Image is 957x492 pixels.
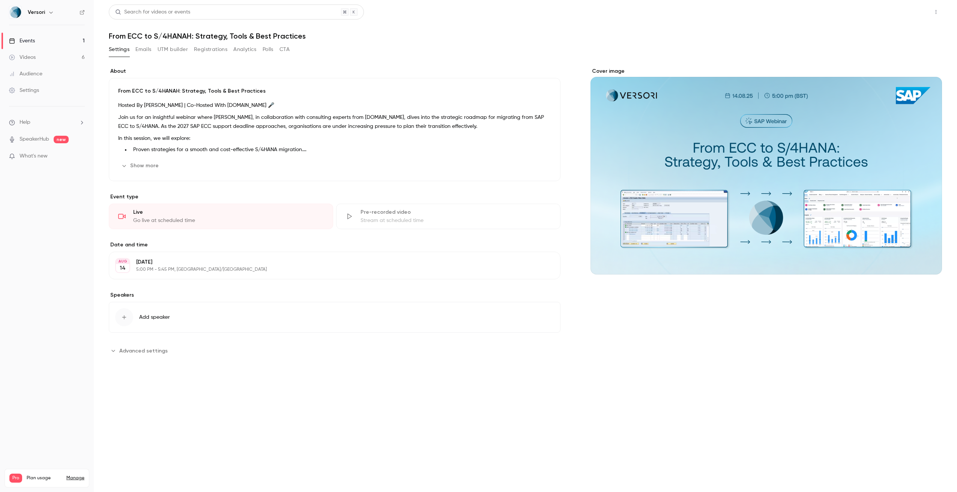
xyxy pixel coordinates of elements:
[9,474,22,483] span: Pro
[263,43,273,55] button: Polls
[136,267,521,273] p: 5:00 PM - 5:45 PM, [GEOGRAPHIC_DATA]/[GEOGRAPHIC_DATA]
[279,43,290,55] button: CTA
[120,264,126,272] p: 14
[135,43,151,55] button: Emails
[590,67,942,75] label: Cover image
[336,204,560,229] div: Pre-recorded videoStream at scheduled time
[233,43,257,55] button: Analytics
[9,70,42,78] div: Audience
[139,313,170,321] span: Add speaker
[109,31,942,40] h1: From ECC to S/4HANAH: Strategy, Tools & Best Practices
[109,67,560,75] label: About
[109,345,172,357] button: Advanced settings
[119,347,168,355] span: Advanced settings
[109,241,560,249] label: Date and time
[361,217,551,224] div: Stream at scheduled time
[130,146,551,154] li: Proven strategies for a smooth and cost-effective S/4HANA migration.
[194,43,227,55] button: Registrations
[109,302,560,333] button: Add speaker
[66,475,84,481] a: Manage
[109,345,560,357] section: Advanced settings
[27,475,62,481] span: Plan usage
[116,259,129,264] div: AUG
[158,43,188,55] button: UTM builder
[20,152,48,160] span: What's new
[118,134,551,143] p: In this session, we will explore:
[20,118,30,126] span: Help
[9,6,21,18] img: Versori
[590,67,942,274] section: Cover image
[133,217,324,224] div: Go live at scheduled time
[28,9,45,16] h6: Versori
[118,160,163,172] button: Show more
[9,37,35,45] div: Events
[109,193,560,201] p: Event type
[54,136,69,143] span: new
[136,258,521,266] p: [DATE]
[109,43,129,55] button: Settings
[361,208,551,216] div: Pre-recorded video
[109,291,560,299] label: Speakers
[115,8,190,16] div: Search for videos or events
[9,54,36,61] div: Videos
[118,101,551,110] p: Hosted By [PERSON_NAME] | Co-Hosted With [DOMAIN_NAME] 🎤
[109,204,333,229] div: LiveGo live at scheduled time
[118,87,551,95] p: From ECC to S/4HANAH: Strategy, Tools & Best Practices
[9,87,39,94] div: Settings
[20,135,49,143] a: SpeakerHub
[894,4,924,19] button: Share
[133,208,324,216] div: Live
[9,118,85,126] li: help-dropdown-opener
[118,113,551,131] p: Join us for an insightful webinar where [PERSON_NAME], in collaboration with consulting experts f...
